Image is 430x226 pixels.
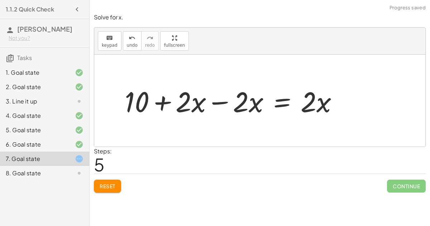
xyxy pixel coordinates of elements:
button: Reset [94,180,121,193]
div: Not you? [9,34,83,42]
i: keyboard [106,34,113,42]
div: 3. Line it up [6,97,63,106]
span: Progress saved [390,4,426,11]
label: Steps: [94,147,112,155]
h4: 1.1.2 Quick Check [6,5,54,14]
span: 5 [94,153,105,175]
i: Task finished and correct. [75,140,83,149]
span: [PERSON_NAME] [17,25,72,33]
span: Tasks [17,54,32,61]
div: 2. Goal state [6,83,63,91]
span: fullscreen [164,43,185,48]
button: keyboardkeypad [98,31,121,51]
i: Task finished and correct. [75,126,83,134]
i: undo [129,34,135,42]
button: fullscreen [160,31,189,51]
p: Solve for x. [94,13,426,22]
i: Task finished and correct. [75,111,83,120]
span: Reset [100,183,115,189]
span: keypad [102,43,118,48]
i: redo [147,34,153,42]
div: 4. Goal state [6,111,63,120]
div: 7. Goal state [6,154,63,163]
span: redo [145,43,155,48]
i: Task finished and correct. [75,83,83,91]
i: Task finished and correct. [75,68,83,77]
i: Task not started. [75,97,83,106]
span: undo [127,43,138,48]
div: 5. Goal state [6,126,63,134]
button: redoredo [141,31,159,51]
div: 6. Goal state [6,140,63,149]
i: Task started. [75,154,83,163]
div: 8. Goal state [6,169,63,177]
i: Task not started. [75,169,83,177]
div: 1. Goal state [6,68,63,77]
button: undoundo [123,31,142,51]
